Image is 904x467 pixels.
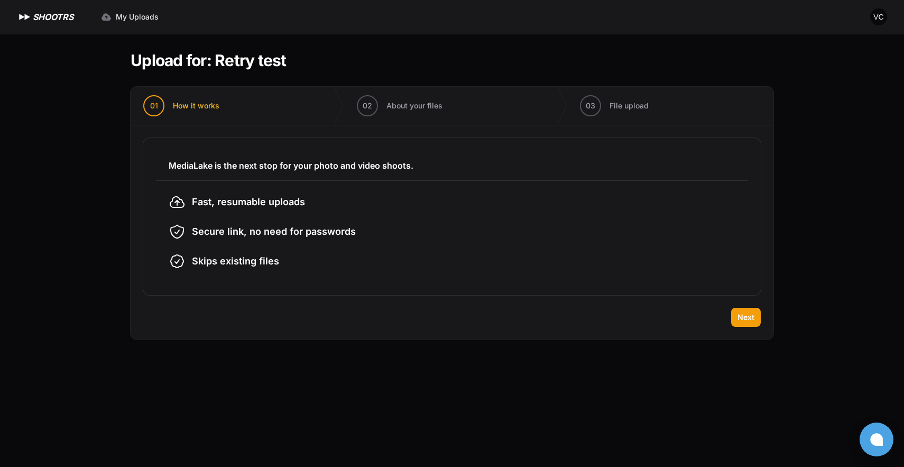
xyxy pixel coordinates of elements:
[192,195,305,209] span: Fast, resumable uploads
[17,11,33,23] img: SHOOTRS
[173,100,219,111] span: How it works
[192,254,279,269] span: Skips existing files
[192,224,356,239] span: Secure link, no need for passwords
[95,7,165,26] a: My Uploads
[131,87,232,125] button: 01 How it works
[17,11,73,23] a: SHOOTRS SHOOTRS
[586,100,595,111] span: 03
[567,87,661,125] button: 03 File upload
[363,100,372,111] span: 02
[116,12,159,22] span: My Uploads
[150,100,158,111] span: 01
[344,87,455,125] button: 02 About your files
[737,312,754,323] span: Next
[169,159,735,172] h3: MediaLake is the next stop for your photo and video shoots.
[860,423,893,456] button: Open chat window
[386,100,442,111] span: About your files
[870,8,887,25] button: User menu
[731,308,761,327] button: Next
[131,51,287,70] h1: Upload for: Retry test
[610,100,649,111] span: File upload
[870,8,887,25] img: Avatar of Vladimir Cvejanovic
[33,11,73,23] h1: SHOOTRS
